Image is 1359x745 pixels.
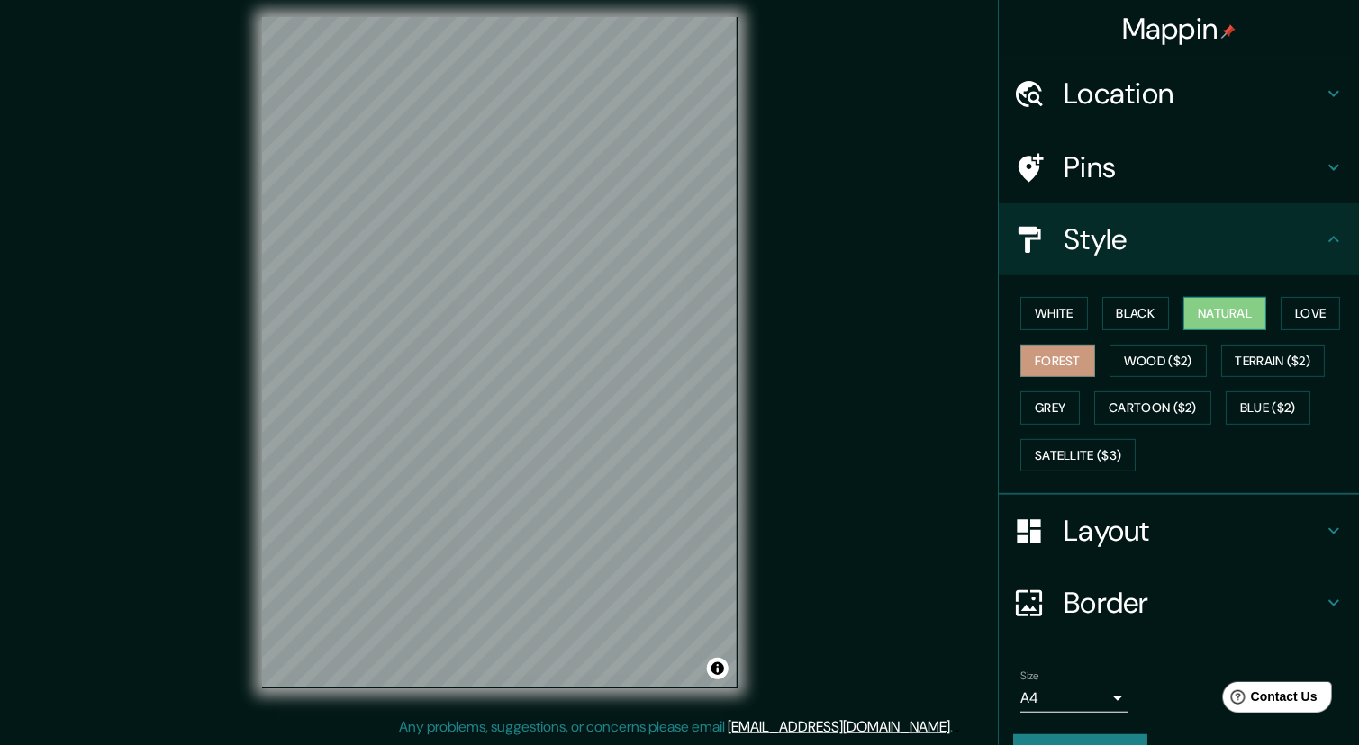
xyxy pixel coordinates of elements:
button: White [1020,297,1088,330]
h4: Location [1064,76,1323,112]
div: Location [999,58,1359,130]
h4: Layout [1064,513,1323,549]
canvas: Map [262,17,738,688]
button: Satellite ($3) [1020,439,1136,472]
h4: Border [1064,585,1323,621]
label: Size [1020,669,1039,684]
button: Cartoon ($2) [1094,391,1211,425]
button: Love [1281,297,1340,330]
button: Toggle attribution [707,658,729,679]
button: Blue ($2) [1226,391,1310,425]
div: Layout [999,495,1359,567]
button: Grey [1020,391,1080,425]
div: Border [999,567,1359,639]
div: Style [999,203,1359,275]
div: Pins [999,131,1359,203]
img: pin-icon.png [1221,24,1236,39]
button: Black [1102,297,1170,330]
div: . [956,716,960,738]
h4: Mappin [1122,11,1237,47]
h4: Pins [1064,149,1323,185]
h4: Style [1064,221,1323,257]
div: . [954,716,956,738]
button: Forest [1020,345,1095,378]
p: Any problems, suggestions, or concerns please email . [400,716,954,738]
button: Terrain ($2) [1221,345,1326,378]
div: A4 [1020,684,1128,713]
button: Wood ($2) [1110,345,1207,378]
iframe: Help widget launcher [1199,675,1339,725]
a: [EMAIL_ADDRESS][DOMAIN_NAME] [729,717,951,736]
button: Natural [1183,297,1266,330]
